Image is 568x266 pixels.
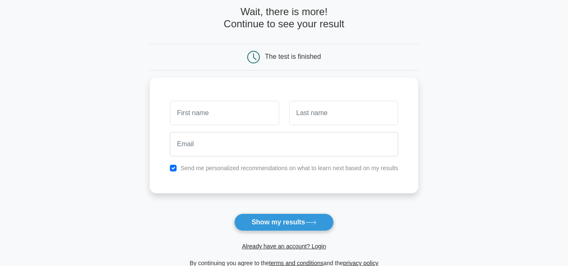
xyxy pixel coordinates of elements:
h4: Wait, there is more! Continue to see your result [150,6,418,30]
button: Show my results [234,213,333,231]
input: Email [170,132,398,156]
div: The test is finished [265,53,321,60]
label: Send me personalized recommendations on what to learn next based on my results [180,165,398,171]
input: First name [170,101,279,125]
input: Last name [289,101,398,125]
a: Already have an account? Login [242,243,326,250]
